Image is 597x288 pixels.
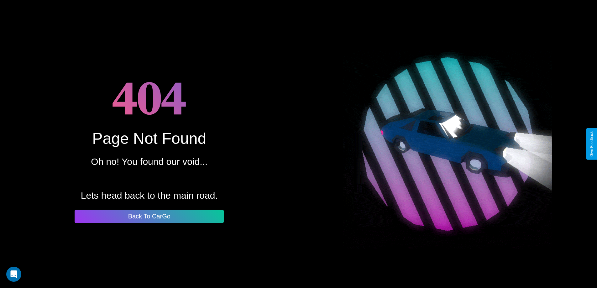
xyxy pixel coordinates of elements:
p: Oh no! You found our void... Lets head back to the main road. [81,153,218,204]
div: Page Not Found [92,129,206,148]
div: Open Intercom Messenger [6,267,21,282]
h1: 404 [112,65,186,129]
img: spinning car [343,39,552,249]
div: Give Feedback [589,131,594,157]
button: Back To CarGo [75,210,224,223]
